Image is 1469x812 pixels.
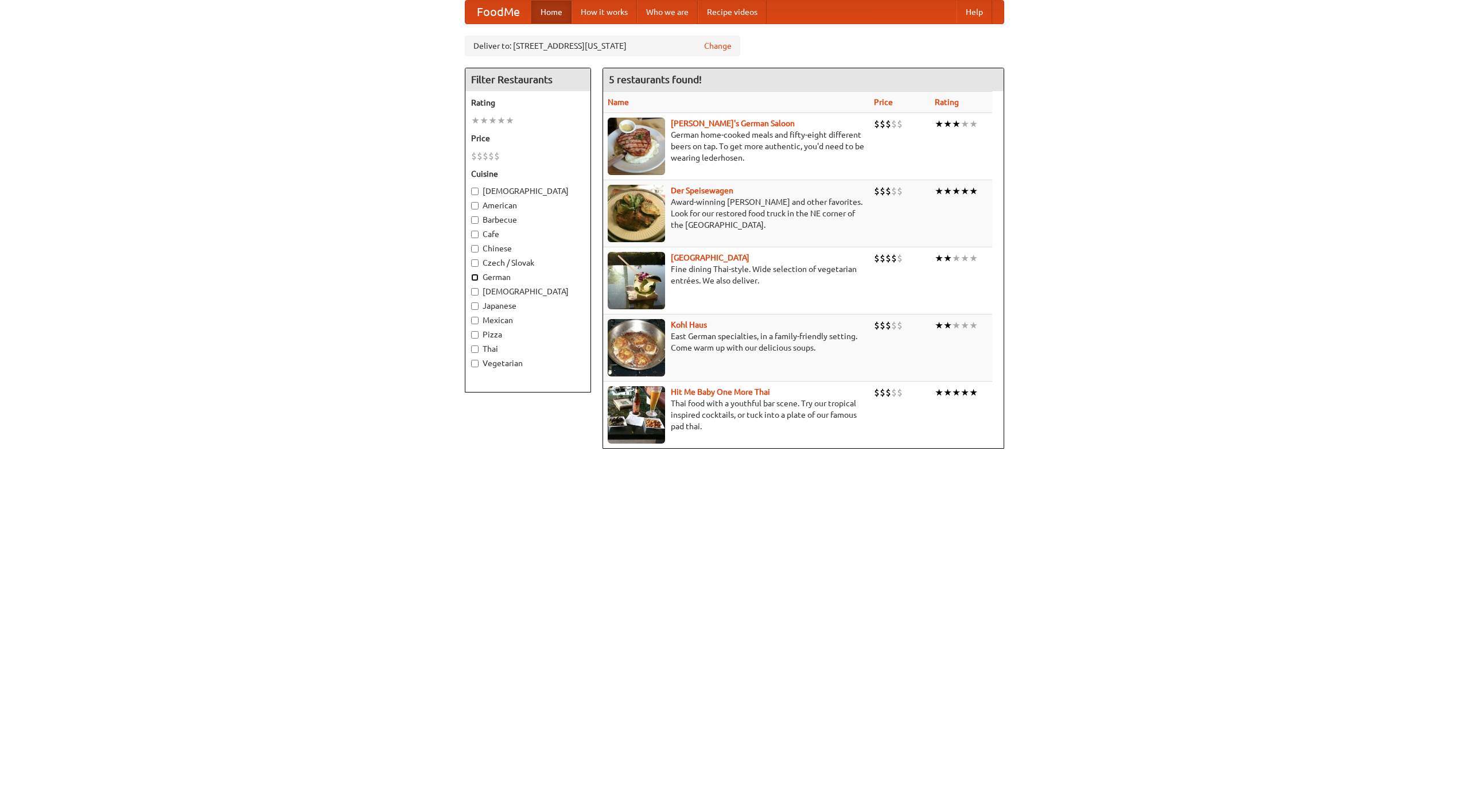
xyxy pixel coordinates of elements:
input: Chinese [471,245,479,252]
li: ★ [969,252,978,265]
p: Fine dining Thai-style. Wide selection of vegetarian entrées. We also deliver. [608,263,865,286]
img: esthers.jpg [608,118,665,175]
li: $ [874,319,880,332]
a: FoodMe [465,1,531,24]
a: How it works [572,1,637,24]
li: $ [874,185,880,197]
input: Japanese [471,302,479,310]
a: Who we are [637,1,698,24]
li: ★ [943,118,952,130]
a: Rating [935,98,959,107]
li: $ [488,150,494,162]
label: Barbecue [471,214,585,226]
label: Mexican [471,314,585,326]
a: Hit Me Baby One More Thai [671,387,770,397]
li: $ [885,319,891,332]
a: Kohl Haus [671,320,707,329]
li: $ [897,118,903,130]
li: $ [880,319,885,332]
input: Vegetarian [471,360,479,367]
p: Award-winning [PERSON_NAME] and other favorites. Look for our restored food truck in the NE corne... [608,196,865,231]
li: ★ [952,386,961,399]
li: ★ [961,386,969,399]
input: German [471,274,479,281]
li: ★ [952,319,961,332]
li: ★ [935,386,943,399]
a: Price [874,98,893,107]
label: [DEMOGRAPHIC_DATA] [471,185,585,197]
li: ★ [506,114,514,127]
a: Der Speisewagen [671,186,733,195]
li: $ [891,185,897,197]
li: $ [885,386,891,399]
b: [GEOGRAPHIC_DATA] [671,253,749,262]
input: American [471,202,479,209]
h5: Price [471,133,585,144]
li: $ [897,252,903,265]
li: ★ [935,118,943,130]
a: Recipe videos [698,1,767,24]
img: speisewagen.jpg [608,185,665,242]
li: ★ [943,252,952,265]
label: [DEMOGRAPHIC_DATA] [471,286,585,297]
ng-pluralize: 5 restaurants found! [609,74,702,85]
li: $ [483,150,488,162]
label: German [471,271,585,283]
li: ★ [943,185,952,197]
input: Thai [471,345,479,353]
li: $ [494,150,500,162]
label: Pizza [471,329,585,340]
a: Name [608,98,629,107]
li: $ [885,185,891,197]
li: ★ [497,114,506,127]
a: [PERSON_NAME]'s German Saloon [671,119,795,128]
h5: Cuisine [471,168,585,180]
li: ★ [488,114,497,127]
li: $ [897,185,903,197]
input: Pizza [471,331,479,339]
li: ★ [969,185,978,197]
li: $ [897,319,903,332]
li: ★ [952,252,961,265]
li: $ [874,252,880,265]
h4: Filter Restaurants [465,68,590,91]
li: $ [891,319,897,332]
li: ★ [935,319,943,332]
li: $ [891,118,897,130]
li: $ [477,150,483,162]
img: kohlhaus.jpg [608,319,665,376]
p: Thai food with a youthful bar scene. Try our tropical inspired cocktails, or tuck into a plate of... [608,398,865,432]
li: ★ [935,185,943,197]
li: $ [885,252,891,265]
li: ★ [961,252,969,265]
h5: Rating [471,97,585,108]
li: $ [874,118,880,130]
li: ★ [969,319,978,332]
li: ★ [969,386,978,399]
li: ★ [969,118,978,130]
input: [DEMOGRAPHIC_DATA] [471,288,479,296]
li: $ [880,118,885,130]
a: Home [531,1,572,24]
li: $ [880,252,885,265]
li: ★ [480,114,488,127]
li: $ [471,150,477,162]
input: Cafe [471,231,479,238]
li: $ [891,386,897,399]
div: Deliver to: [STREET_ADDRESS][US_STATE] [465,36,740,56]
label: Cafe [471,228,585,240]
li: ★ [952,185,961,197]
li: ★ [943,319,952,332]
p: East German specialties, in a family-friendly setting. Come warm up with our delicious soups. [608,331,865,353]
li: $ [874,386,880,399]
label: Chinese [471,243,585,254]
li: $ [885,118,891,130]
li: ★ [961,185,969,197]
a: Help [957,1,992,24]
li: ★ [952,118,961,130]
label: Czech / Slovak [471,257,585,269]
